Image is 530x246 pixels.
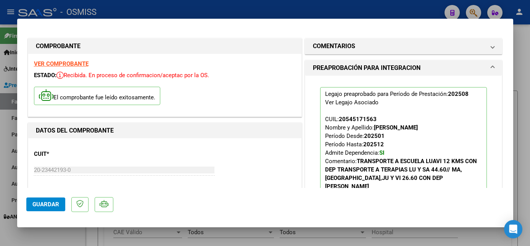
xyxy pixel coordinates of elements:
strong: [PERSON_NAME] [374,124,418,131]
span: Guardar [32,201,59,208]
span: Comentario: [325,158,477,190]
strong: COMPROBANTE [36,42,81,50]
span: ESTADO: [34,72,56,79]
strong: SI [379,149,384,156]
h1: PREAPROBACIÓN PARA INTEGRACION [313,63,420,73]
mat-expansion-panel-header: COMENTARIOS [305,39,502,54]
p: CUIT [34,150,113,159]
strong: 202508 [448,91,469,97]
strong: TRANSPORTE A ESCUELA LUAVI 12 KMS CON DEP TRANSPORTE A TERAPIAS LU Y SA 44.60// MA,[GEOGRAPHIC_DA... [325,158,477,190]
p: Legajo preaprobado para Período de Prestación: [320,87,487,214]
strong: 202512 [363,141,384,148]
strong: 202501 [364,133,385,139]
button: Guardar [26,197,65,211]
h1: COMENTARIOS [313,42,355,51]
strong: DATOS DEL COMPROBANTE [36,127,114,134]
p: El comprobante fue leído exitosamente. [34,87,160,105]
mat-expansion-panel-header: PREAPROBACIÓN PARA INTEGRACION [305,60,502,76]
div: Open Intercom Messenger [504,220,522,238]
a: VER COMPROBANTE [34,60,89,67]
div: PREAPROBACIÓN PARA INTEGRACION [305,76,502,231]
span: CUIL: Nombre y Apellido: Período Desde: Período Hasta: Admite Dependencia: [325,116,477,190]
span: Recibida. En proceso de confirmacion/aceptac por la OS. [56,72,209,79]
div: Ver Legajo Asociado [325,98,379,107]
div: 20545171563 [339,115,377,123]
